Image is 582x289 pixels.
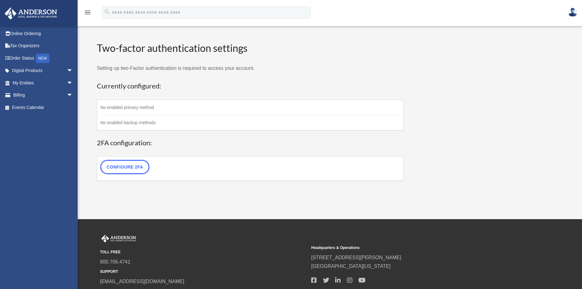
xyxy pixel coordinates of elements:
[100,279,184,284] a: [EMAIL_ADDRESS][DOMAIN_NAME]
[97,41,403,55] h2: Two-factor authentication settings
[311,245,518,251] small: Headquarters & Operations
[84,11,91,16] a: menu
[100,160,149,174] a: Configure 2FA
[100,249,307,255] small: TOLL FREE
[4,65,82,77] a: Digital Productsarrow_drop_down
[84,9,91,16] i: menu
[311,255,401,260] a: [STREET_ADDRESS][PERSON_NAME]
[100,269,307,275] small: SUPPORT
[100,235,137,243] img: Anderson Advisors Platinum Portal
[4,40,82,52] a: Tax Organizers
[36,54,49,63] div: NEW
[568,8,577,17] img: User Pic
[97,100,403,115] td: No enabled primary method
[4,101,82,114] a: Events Calendar
[4,89,82,102] a: Billingarrow_drop_down
[67,65,79,77] span: arrow_drop_down
[4,77,82,89] a: My Entitiesarrow_drop_down
[104,8,111,15] i: search
[67,77,79,89] span: arrow_drop_down
[4,52,82,65] a: Order StatusNEW
[97,81,403,91] h3: Currently configured:
[97,138,403,148] h3: 2FA configuration:
[3,7,59,20] img: Anderson Advisors Platinum Portal
[67,89,79,102] span: arrow_drop_down
[100,259,130,264] a: 800.706.4741
[311,264,391,269] a: [GEOGRAPHIC_DATA][US_STATE]
[97,115,403,131] td: No enabled backup methods
[4,27,82,40] a: Online Ordering
[97,64,403,73] p: Setting up two-Factor authentication is required to access your account.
